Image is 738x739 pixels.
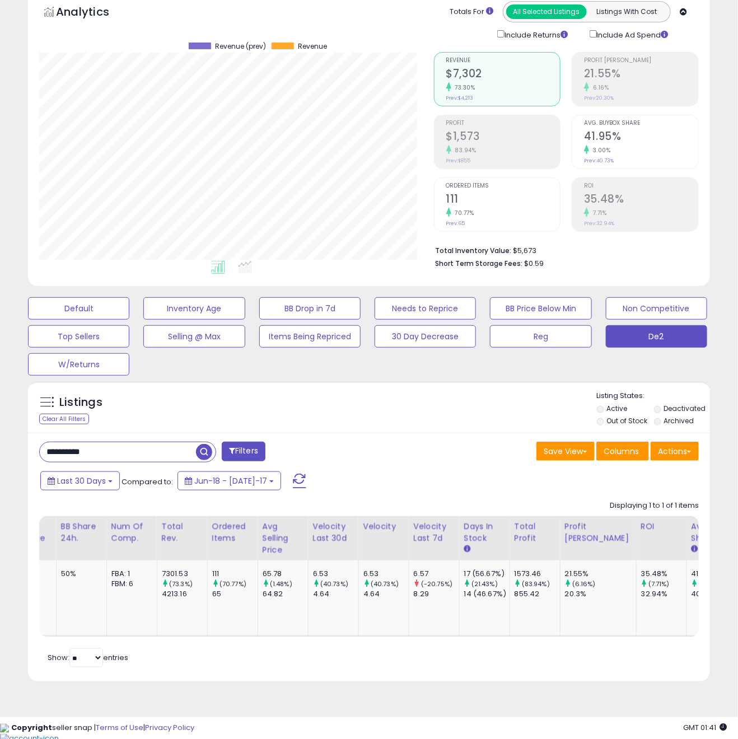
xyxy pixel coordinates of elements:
[584,130,698,145] h2: 41.95%
[162,521,203,544] div: Total Rev.
[414,589,459,599] div: 8.29
[212,521,253,544] div: Ordered Items
[215,43,266,50] span: Revenue (prev)
[584,67,698,82] h2: 21.55%
[222,442,265,461] button: Filters
[451,146,477,155] small: 83.94%
[56,4,131,22] h5: Analytics
[298,43,327,50] span: Revenue
[61,569,98,579] div: 50%
[375,297,476,320] button: Needs to Reprice
[490,325,591,348] button: Reg
[61,521,102,544] div: BB Share 24h.
[597,391,710,401] p: Listing States:
[446,130,560,145] h2: $1,573
[464,569,510,579] div: 17 (56.67%)
[589,209,607,217] small: 7.71%
[111,579,148,589] div: FBM: 6
[536,442,595,461] button: Save View
[565,589,636,599] div: 20.3%
[584,183,698,189] span: ROI
[320,579,348,588] small: (40.73%)
[699,579,714,588] small: (3%)
[263,589,308,599] div: 64.82
[143,325,245,348] button: Selling @ Max
[313,589,358,599] div: 4.64
[313,521,354,544] div: Velocity Last 30d
[446,193,560,208] h2: 111
[169,579,193,588] small: (73.3%)
[648,579,670,588] small: (7.71%)
[506,4,587,19] button: All Selected Listings
[596,442,649,461] button: Columns
[584,157,614,164] small: Prev: 40.73%
[446,157,471,164] small: Prev: $855
[490,297,591,320] button: BB Price Below Min
[604,446,639,457] span: Columns
[641,521,682,532] div: ROI
[565,569,636,579] div: 21.55%
[259,297,361,320] button: BB Drop in 7d
[610,501,699,511] div: Displaying 1 to 1 of 1 items
[584,193,698,208] h2: 35.48%
[162,589,207,599] div: 4213.16
[111,569,148,579] div: FBA: 1
[48,652,128,663] span: Show: entries
[606,325,707,348] button: De2
[446,58,560,64] span: Revenue
[572,579,596,588] small: (6.16%)
[692,589,737,599] div: 40.73%
[451,83,475,92] small: 73.30%
[40,471,120,490] button: Last 30 Days
[589,146,611,155] small: 3.00%
[589,83,609,92] small: 6.16%
[259,325,361,348] button: Items Being Repriced
[565,521,632,544] div: Profit [PERSON_NAME]
[664,416,694,425] label: Archived
[363,521,404,532] div: Velocity
[28,325,129,348] button: Top Sellers
[178,471,281,490] button: Jun-18 - [DATE]-17
[446,67,560,82] h2: $7,302
[586,4,667,19] button: Listings With Cost
[525,258,544,269] span: $0.59
[581,28,686,41] div: Include Ad Spend
[270,579,292,588] small: (1.48%)
[692,569,737,579] div: 41.95%
[464,589,510,599] div: 14 (46.67%)
[692,544,698,554] small: Avg BB Share.
[584,58,698,64] span: Profit [PERSON_NAME]
[436,259,523,268] b: Short Term Storage Fees:
[313,569,358,579] div: 6.53
[263,569,308,579] div: 65.78
[57,475,106,487] span: Last 30 Days
[421,579,452,588] small: (-20.75%)
[111,521,152,544] div: Num of Comp.
[606,297,707,320] button: Non Competitive
[212,569,258,579] div: 111
[371,579,399,588] small: (40.73%)
[664,404,706,413] label: Deactivated
[446,183,560,189] span: Ordered Items
[436,243,690,256] li: $5,673
[464,521,505,544] div: Days In Stock
[515,589,560,599] div: 855.42
[450,7,493,17] div: Totals For
[522,579,550,588] small: (83.94%)
[28,353,129,376] button: W/Returns
[414,521,455,544] div: Velocity Last 7d
[446,220,465,227] small: Prev: 65
[607,404,628,413] label: Active
[584,95,614,101] small: Prev: 20.30%
[219,579,246,588] small: (70.77%)
[263,521,303,556] div: Avg Selling Price
[641,569,686,579] div: 35.48%
[651,442,699,461] button: Actions
[471,579,498,588] small: (21.43%)
[162,569,207,579] div: 7301.53
[584,220,614,227] small: Prev: 32.94%
[436,246,512,255] b: Total Inventory Value:
[194,475,267,487] span: Jun-18 - [DATE]-17
[28,297,129,320] button: Default
[515,521,555,544] div: Total Profit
